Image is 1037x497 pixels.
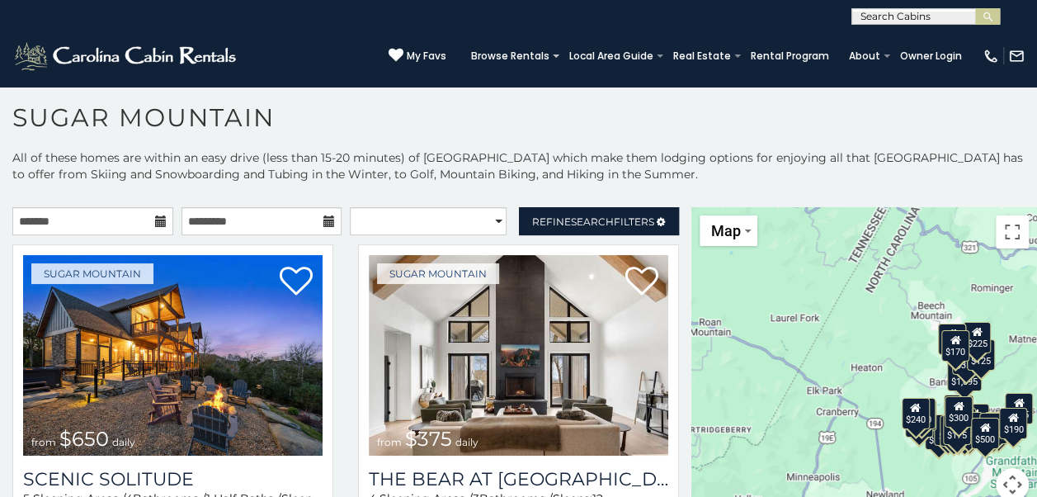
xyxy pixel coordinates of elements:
[280,265,313,300] a: Add to favorites
[23,255,323,456] img: Scenic Solitude
[892,45,970,68] a: Owner Login
[532,215,654,228] span: Refine Filters
[369,255,668,456] a: The Bear At Sugar Mountain from $375 daily
[940,415,968,447] div: $155
[665,45,739,68] a: Real Estate
[463,45,558,68] a: Browse Rentals
[23,468,323,490] a: Scenic Solitude
[519,207,680,235] a: RefineSearchFilters
[907,398,935,429] div: $210
[963,322,991,353] div: $225
[389,48,446,64] a: My Favs
[369,255,668,456] img: The Bear At Sugar Mountain
[978,413,1006,444] div: $195
[999,408,1027,439] div: $190
[940,330,969,362] div: $170
[966,339,994,371] div: $125
[571,215,614,228] span: Search
[12,40,241,73] img: White-1-2.png
[841,45,889,68] a: About
[983,48,999,64] img: phone-regular-white.png
[23,255,323,456] a: Scenic Solitude from $650 daily
[1004,393,1032,424] div: $155
[942,414,970,445] div: $175
[938,324,966,355] div: $240
[944,396,972,428] div: $300
[369,468,668,490] a: The Bear At [GEOGRAPHIC_DATA]
[946,360,981,391] div: $1,095
[970,418,998,449] div: $500
[700,215,757,246] button: Change map style
[907,400,936,431] div: $225
[1008,48,1025,64] img: mail-regular-white.png
[711,222,741,239] span: Map
[742,45,837,68] a: Rental Program
[407,49,446,64] span: My Favs
[369,468,668,490] h3: The Bear At Sugar Mountain
[945,395,973,426] div: $265
[377,436,402,448] span: from
[59,427,109,451] span: $650
[960,404,988,435] div: $200
[31,436,56,448] span: from
[31,263,153,284] a: Sugar Mountain
[455,436,478,448] span: daily
[112,436,135,448] span: daily
[405,427,452,451] span: $375
[561,45,662,68] a: Local Area Guide
[625,265,658,300] a: Add to favorites
[901,398,929,429] div: $240
[377,263,499,284] a: Sugar Mountain
[996,215,1029,248] button: Toggle fullscreen view
[943,395,971,426] div: $190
